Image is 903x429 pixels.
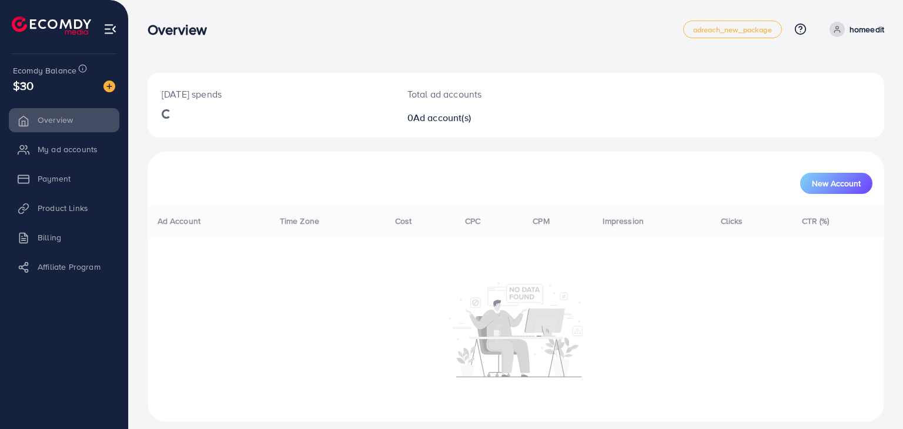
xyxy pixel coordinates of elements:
[800,173,872,194] button: New Account
[683,21,782,38] a: adreach_new_package
[12,16,91,35] img: logo
[407,87,563,101] p: Total ad accounts
[103,22,117,36] img: menu
[13,77,34,94] span: $30
[162,87,379,101] p: [DATE] spends
[407,112,563,123] h2: 0
[693,26,772,33] span: adreach_new_package
[850,22,884,36] p: homeedit
[13,65,76,76] span: Ecomdy Balance
[103,81,115,92] img: image
[812,179,861,187] span: New Account
[148,21,216,38] h3: Overview
[413,111,471,124] span: Ad account(s)
[825,22,884,37] a: homeedit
